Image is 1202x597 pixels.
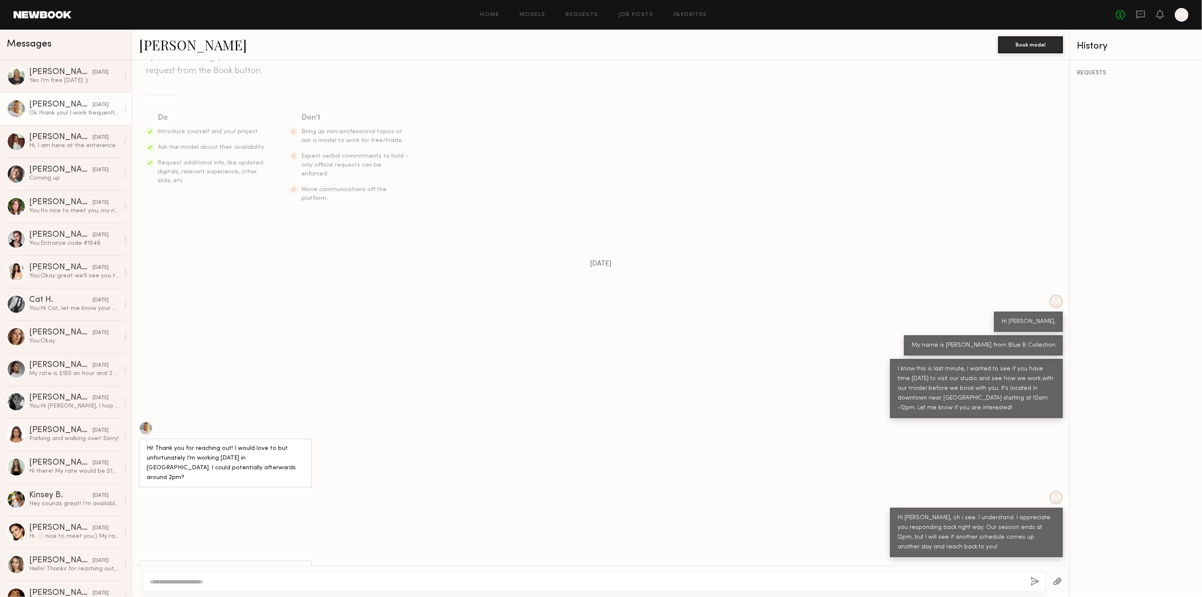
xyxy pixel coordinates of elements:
div: You: Hi [PERSON_NAME], I hop you are well :) I just wanted to see if your available [DATE] (5/20)... [29,402,119,410]
div: Hi [PERSON_NAME], oh i see. I understand. I appreciate you responding back right way. Our session... [898,513,1055,552]
div: [DATE] [93,557,109,565]
div: Don’t [301,112,410,124]
div: [DATE] [93,459,109,467]
div: [PERSON_NAME] [29,426,93,435]
div: Hi, I am here at the enterence [29,142,119,150]
div: [DATE] [93,329,109,337]
div: [PERSON_NAME] [29,459,93,467]
div: You: Its nice to meet you, my name is [PERSON_NAME] and I am the Head Designer at Blue B Collecti... [29,207,119,215]
button: Book model [998,36,1063,53]
div: My name is [PERSON_NAME] from Blue B Collection [912,341,1055,351]
div: [PERSON_NAME] [29,263,93,272]
div: Hi [PERSON_NAME], [1002,317,1055,327]
div: REQUESTS [1077,70,1195,76]
div: [PERSON_NAME] [29,101,93,109]
div: My rate is $150 an hour and 2 hours minimum [29,370,119,378]
div: [DATE] [93,101,109,109]
div: Parking and walking over! Sorry! [29,435,119,443]
span: Ask the model about their availability. [158,145,265,150]
div: [DATE] [93,199,109,207]
div: [PERSON_NAME] [29,524,93,532]
div: [DATE] [93,68,109,77]
div: Coming up [29,174,119,182]
div: Hi! Thank you for reaching out! I would love to but unfortunately I’m working [DATE] in [GEOGRAPH... [147,444,304,483]
div: Cat H. [29,296,93,304]
div: Ok thank you! I work frequently with other models and can assure you I would work well with yours... [29,109,119,117]
a: Favorites [674,12,707,18]
div: Hey sounds great! I’m available [DATE] & [DATE]! My current rate is $120 per hr 😊 [29,500,119,508]
div: [DATE] [93,296,109,304]
span: Introduce yourself and your project. [158,129,259,134]
div: [DATE] [93,231,109,239]
div: Hi 👋🏻 nice to meet you:) My rate is 150$ per hour, minimum of two hours. [29,532,119,540]
a: [PERSON_NAME] [139,36,247,54]
div: [PERSON_NAME] [29,166,93,174]
span: Move communications off the platform. [301,187,387,201]
a: M [1175,8,1188,22]
div: [DATE] [93,264,109,272]
div: Yes I’m free [DATE] :) [29,77,119,85]
div: [DATE] [93,361,109,370]
div: I know this is last minute, I wanted to see if you have time [DATE] to visit our studio and see h... [898,364,1055,413]
a: Home [481,12,500,18]
div: [DATE] [93,427,109,435]
div: [DATE] [93,166,109,174]
div: [PERSON_NAME] [29,133,93,142]
a: Requests [566,12,598,18]
span: [DATE] [590,260,612,268]
div: [DATE] [93,134,109,142]
span: Expect verbal commitments to hold - only official requests can be enforced. [301,153,408,177]
div: You: Okay great we'll see you then [29,272,119,280]
div: Hi there! My rate would be $100/hr after fees so a $200 flat rate. [29,467,119,475]
div: [PERSON_NAME] [29,198,93,207]
div: [DATE] [93,492,109,500]
div: [PERSON_NAME] [29,231,93,239]
div: [DATE] [93,394,109,402]
span: Request additional info, like updated digitals, relevant experience, other skills, etc. [158,160,263,183]
div: [PERSON_NAME] [29,556,93,565]
span: Bring up non-professional topics or ask a model to work for free/trade. [301,129,403,143]
div: Kinsey B. [29,491,93,500]
a: Job Posts [619,12,654,18]
div: History [1077,41,1195,51]
div: You: Hi Cat, let me know your availability [29,304,119,312]
a: Book model [998,41,1063,48]
div: You: Okay [29,337,119,345]
div: You: Entrance code #1948 [29,239,119,247]
div: [DATE] [93,524,109,532]
div: Hello! Thanks for reaching out, would love to work with you! My rate would be $150 an hour :) [29,565,119,573]
span: Messages [7,39,52,49]
div: [PERSON_NAME] [29,329,93,337]
a: Models [519,12,545,18]
div: Do [158,112,266,124]
div: [PERSON_NAME] [29,68,93,77]
div: [PERSON_NAME] [29,361,93,370]
div: [PERSON_NAME] [29,394,93,402]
